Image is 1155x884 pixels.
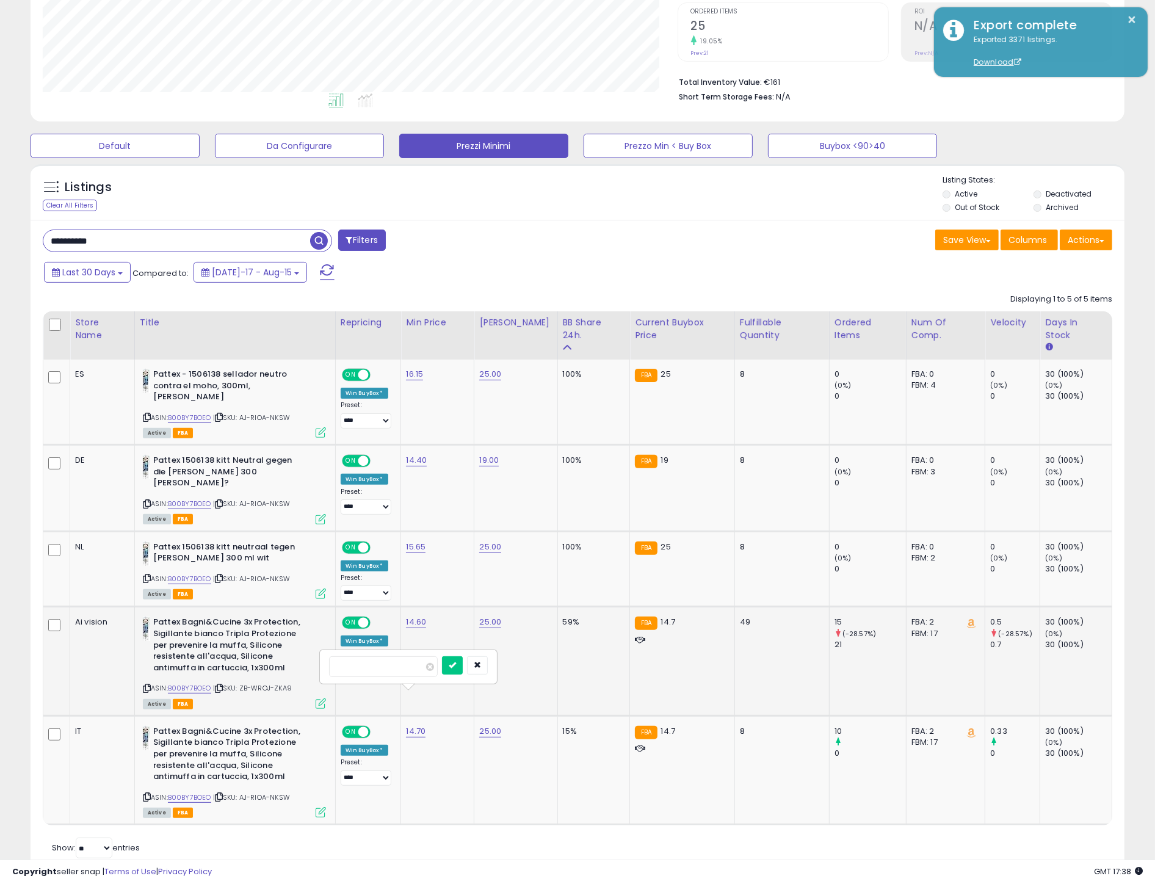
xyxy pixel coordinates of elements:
a: 14.40 [406,454,427,466]
a: Privacy Policy [158,866,212,877]
small: FBA [635,617,657,630]
small: (0%) [835,467,852,477]
span: OFF [369,726,388,737]
button: Da Configurare [215,134,384,158]
span: | SKU: ZB-WROJ-ZKA9 [213,683,292,693]
div: 0 [990,563,1040,574]
div: FBM: 17 [911,628,976,639]
span: Compared to: [132,267,189,279]
small: Prev: N/A [914,49,938,57]
div: 30 (100%) [1045,617,1112,628]
small: (0%) [1045,737,1062,747]
a: B00BY7BOEO [168,574,211,584]
span: | SKU: AJ-RIOA-NKSW [213,499,290,509]
div: 100% [563,542,621,552]
small: (0%) [990,467,1007,477]
div: Win BuyBox * [341,474,388,485]
div: 0 [835,542,906,552]
div: Clear All Filters [43,200,97,211]
a: 15.65 [406,541,425,553]
div: 15% [563,726,621,737]
small: (0%) [990,553,1007,563]
label: Archived [1046,202,1079,212]
span: ON [343,370,358,380]
div: Fulfillable Quantity [740,316,824,342]
a: 25.00 [479,368,501,380]
small: FBA [635,726,657,739]
button: Prezzo Min < Buy Box [584,134,753,158]
div: Win BuyBox * [341,560,388,571]
span: N/A [777,91,791,103]
span: 25 [661,541,670,552]
small: FBA [635,542,657,555]
button: Save View [935,230,999,250]
div: FBA: 2 [911,617,976,628]
button: Filters [338,230,386,251]
span: 14.7 [661,616,675,628]
div: ASIN: [143,617,326,707]
div: DE [75,455,125,466]
span: 25 [661,368,670,380]
strong: Copyright [12,866,57,877]
div: FBM: 17 [911,737,976,748]
small: (0%) [835,553,852,563]
span: OFF [369,370,388,380]
h5: Listings [65,179,112,196]
div: Num of Comp. [911,316,980,342]
span: OFF [369,456,388,466]
span: 14.7 [661,725,675,737]
div: 30 (100%) [1045,391,1112,402]
span: | SKU: AJ-RIOA-NKSW [213,574,290,584]
button: Actions [1060,230,1112,250]
div: 0 [835,563,906,574]
div: 10 [835,726,906,737]
div: 30 (100%) [1045,369,1112,380]
a: B00BY7BOEO [168,792,211,803]
a: Download [974,57,1021,67]
div: 0 [990,455,1040,466]
div: 30 (100%) [1045,726,1112,737]
span: Last 30 Days [62,266,115,278]
div: Title [140,316,330,329]
div: ASIN: [143,455,326,523]
a: B00BY7BOEO [168,413,211,423]
div: 30 (100%) [1045,542,1112,552]
div: 100% [563,455,621,466]
span: OFF [369,542,388,552]
img: 31uS3vO73SL._SL40_.jpg [143,369,150,393]
small: (0%) [1045,380,1062,390]
div: 8 [740,542,820,552]
div: 30 (100%) [1045,563,1112,574]
h2: N/A [914,19,1112,35]
li: €161 [679,74,1104,89]
div: 0 [990,369,1040,380]
span: ON [343,456,358,466]
span: All listings currently available for purchase on Amazon [143,808,171,818]
small: 19.05% [697,37,723,46]
span: All listings currently available for purchase on Amazon [143,699,171,709]
a: 19.00 [479,454,499,466]
div: 0 [835,477,906,488]
div: 0.7 [990,639,1040,650]
div: [PERSON_NAME] [479,316,552,329]
button: [DATE]-17 - Aug-15 [194,262,307,283]
div: 0 [835,455,906,466]
div: Displaying 1 to 5 of 5 items [1010,294,1112,305]
span: Show: entries [52,842,140,853]
small: (0%) [1045,629,1062,639]
div: FBA: 0 [911,455,976,466]
span: All listings currently available for purchase on Amazon [143,514,171,524]
div: 49 [740,617,820,628]
div: FBM: 3 [911,466,976,477]
button: × [1128,12,1137,27]
span: ON [343,726,358,737]
a: 14.70 [406,725,425,737]
button: Default [31,134,200,158]
a: B00BY7BOEO [168,499,211,509]
div: 30 (100%) [1045,455,1112,466]
span: [DATE]-17 - Aug-15 [212,266,292,278]
div: 8 [740,369,820,380]
span: ROI [914,9,1112,15]
div: Preset: [341,401,392,429]
img: 31uS3vO73SL._SL40_.jpg [143,455,150,479]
